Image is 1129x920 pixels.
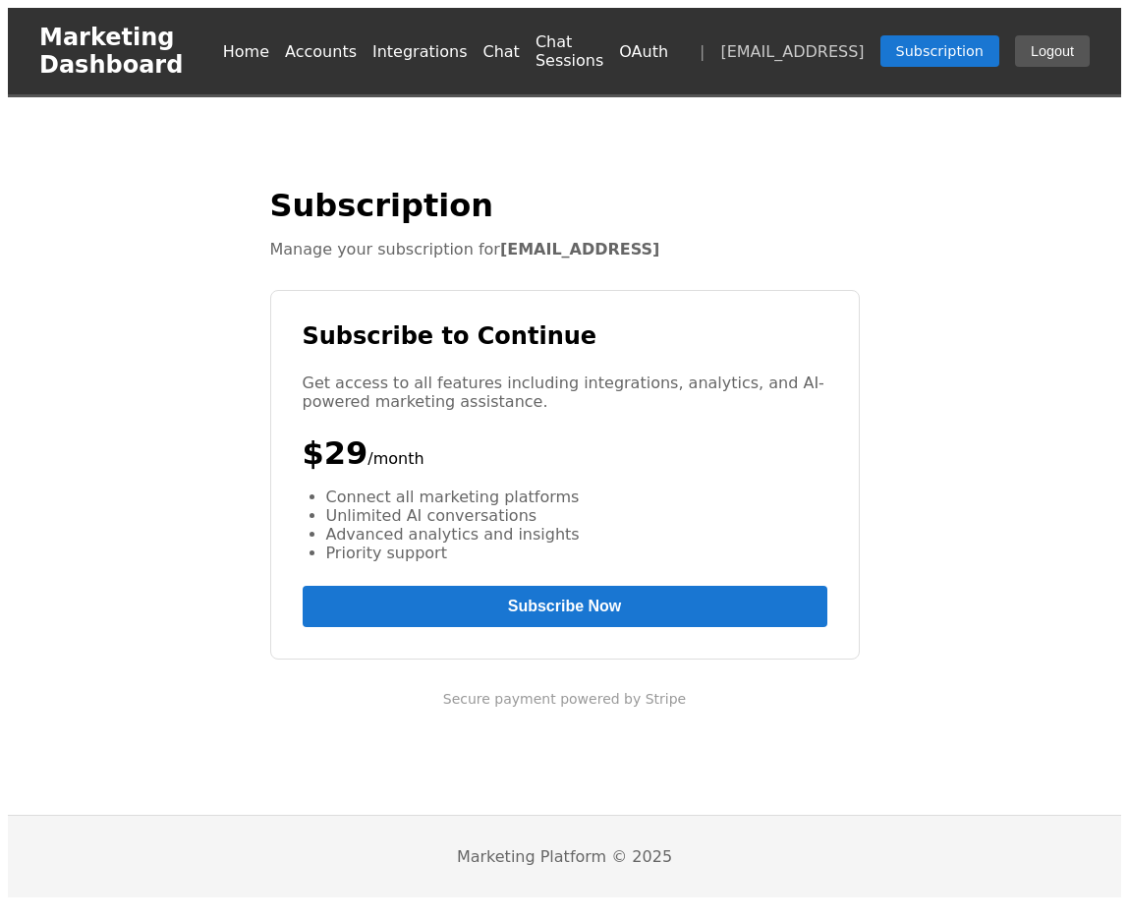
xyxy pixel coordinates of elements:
li: Unlimited AI conversations [326,506,827,525]
a: Integrations [372,42,468,61]
a: Subscription [880,35,999,67]
li: Connect all marketing platforms [326,488,827,506]
button: Logout [1015,35,1090,67]
span: /month [367,449,423,468]
h2: Subscription [270,187,860,224]
a: Chat Sessions [536,32,603,70]
p: Manage your subscription for [270,240,860,259]
a: Accounts [285,42,357,61]
span: [EMAIL_ADDRESS] [720,42,864,61]
h1: Marketing Dashboard [39,24,223,79]
p: Secure payment powered by Stripe [270,691,860,707]
p: Get access to all features including integrations, analytics, and AI-powered marketing assistance. [303,374,827,411]
span: | [700,42,705,61]
div: $29 [303,434,827,472]
button: Subscribe Now [303,586,827,627]
a: Home [223,42,269,61]
a: Chat [482,42,519,61]
p: Marketing Platform © 2025 [39,847,1090,866]
h3: Subscribe to Continue [303,322,827,350]
strong: [EMAIL_ADDRESS] [500,240,660,259]
li: Priority support [326,544,827,562]
li: Advanced analytics and insights [326,525,827,544]
a: OAuth [619,42,668,61]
